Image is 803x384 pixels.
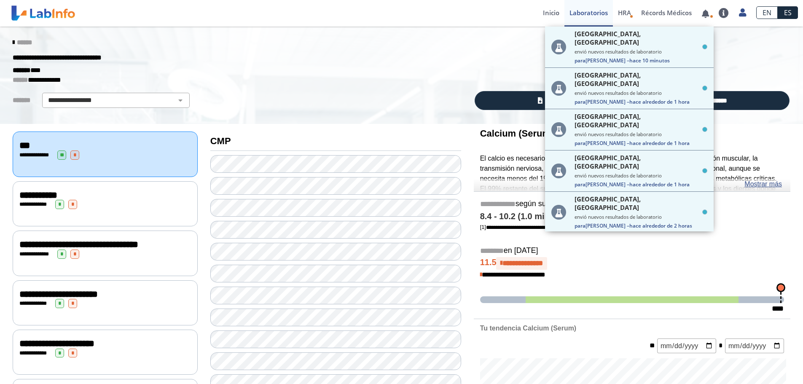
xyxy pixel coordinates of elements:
span: [GEOGRAPHIC_DATA], [GEOGRAPHIC_DATA] [575,195,700,212]
span: Para [575,222,585,229]
span: HRA [618,8,631,17]
span: hace alrededor de 2 horas [629,222,692,229]
span: hace 10 minutos [629,57,670,64]
h5: según su perfil [480,199,784,209]
h4: 11.5 [480,257,784,270]
p: El calcio es necesario para la contracción vascular y la vasodilatación, la función muscular, la ... [480,153,784,204]
span: hace alrededor de 1 hora [629,98,690,105]
small: envió nuevos resultados de laboratorio [575,90,707,96]
input: mm/dd/yyyy [725,338,784,353]
b: CMP [210,136,231,146]
span: [PERSON_NAME] – [575,57,707,64]
h4: 8.4 - 10.2 (1.0 milligram / deciliter) [480,212,784,222]
span: Para [575,57,585,64]
span: [PERSON_NAME] – [575,140,707,147]
span: [PERSON_NAME] – [575,98,707,105]
span: [GEOGRAPHIC_DATA], [GEOGRAPHIC_DATA] [575,71,700,88]
h5: en [DATE] [480,246,784,256]
small: envió nuevos resultados de laboratorio [575,214,707,220]
span: [GEOGRAPHIC_DATA], [GEOGRAPHIC_DATA] [575,153,700,170]
small: envió nuevos resultados de laboratorio [575,172,707,179]
span: Para [575,98,585,105]
input: mm/dd/yyyy [657,338,716,353]
span: Para [575,140,585,147]
small: envió nuevos resultados de laboratorio [575,48,707,55]
span: [PERSON_NAME] – [575,181,707,188]
a: ES [778,6,798,19]
small: envió nuevos resultados de laboratorio [575,131,707,137]
a: Mostrar más [744,179,782,189]
span: [PERSON_NAME] – [575,222,707,229]
a: EN [756,6,778,19]
span: Para [575,181,585,188]
iframe: Help widget launcher [728,351,794,375]
span: [GEOGRAPHIC_DATA], [GEOGRAPHIC_DATA] [575,30,700,46]
span: hace alrededor de 1 hora [629,140,690,147]
span: hace alrededor de 1 hora [629,181,690,188]
span: [GEOGRAPHIC_DATA], [GEOGRAPHIC_DATA] [575,112,700,129]
b: Calcium (Serum) [480,128,553,139]
b: Tu tendencia Calcium (Serum) [480,325,576,332]
a: [1] [480,224,553,230]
